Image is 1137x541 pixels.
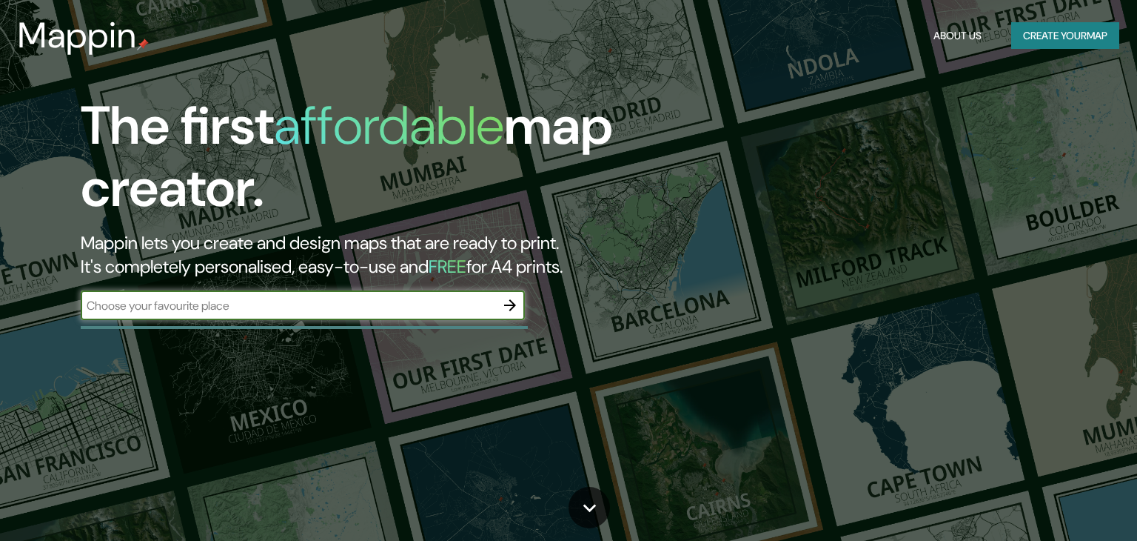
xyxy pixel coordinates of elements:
[1011,22,1119,50] button: Create yourmap
[928,22,987,50] button: About Us
[81,231,649,279] h2: Mappin lets you create and design maps that are ready to print. It's completely personalised, eas...
[18,15,137,56] h3: Mappin
[81,95,649,231] h1: The first map creator.
[429,255,466,278] h5: FREE
[81,297,495,314] input: Choose your favourite place
[137,39,149,50] img: mappin-pin
[274,91,504,160] h1: affordable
